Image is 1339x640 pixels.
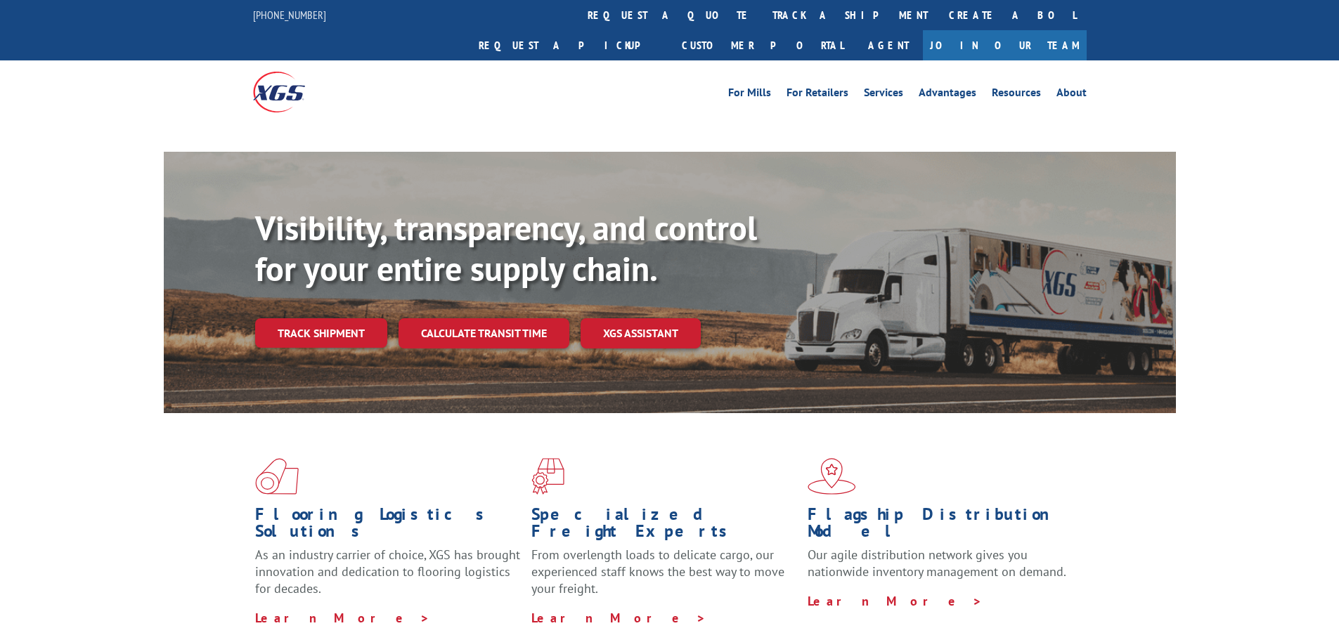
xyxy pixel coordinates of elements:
[255,610,430,626] a: Learn More >
[671,30,854,60] a: Customer Portal
[808,458,856,495] img: xgs-icon-flagship-distribution-model-red
[808,506,1073,547] h1: Flagship Distribution Model
[468,30,671,60] a: Request a pickup
[253,8,326,22] a: [PHONE_NUMBER]
[531,506,797,547] h1: Specialized Freight Experts
[854,30,923,60] a: Agent
[255,318,387,348] a: Track shipment
[992,87,1041,103] a: Resources
[808,547,1066,580] span: Our agile distribution network gives you nationwide inventory management on demand.
[581,318,701,348] a: XGS ASSISTANT
[399,318,569,348] a: Calculate transit time
[531,547,797,609] p: From overlength loads to delicate cargo, our experienced staff knows the best way to move your fr...
[531,610,706,626] a: Learn More >
[255,547,520,596] span: As an industry carrier of choice, XGS has brought innovation and dedication to flooring logistics...
[255,206,757,290] b: Visibility, transparency, and control for your entire supply chain.
[1056,87,1087,103] a: About
[808,593,983,609] a: Learn More >
[531,458,564,495] img: xgs-icon-focused-on-flooring-red
[255,506,521,547] h1: Flooring Logistics Solutions
[864,87,903,103] a: Services
[787,87,848,103] a: For Retailers
[728,87,771,103] a: For Mills
[255,458,299,495] img: xgs-icon-total-supply-chain-intelligence-red
[923,30,1087,60] a: Join Our Team
[919,87,976,103] a: Advantages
